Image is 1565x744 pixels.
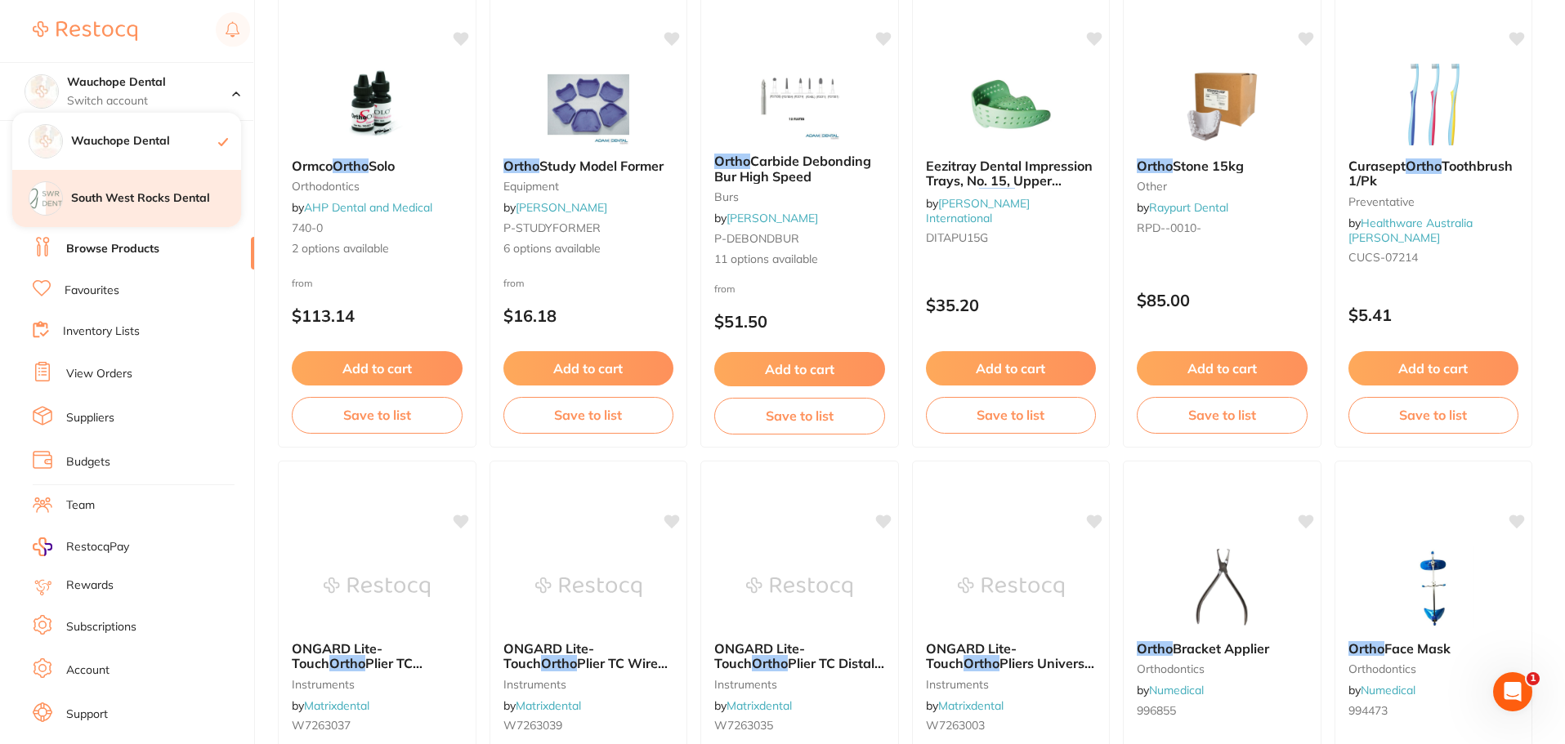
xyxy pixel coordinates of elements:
[979,188,1015,204] em: Ortho
[926,641,1097,671] b: ONGARD Lite-Touch Ortho Pliers Universal Serrated 16cm
[958,546,1064,628] img: ONGARD Lite-Touch Ortho Pliers Universal Serrated 16cm
[938,698,1004,713] a: Matrixdental
[714,153,750,169] em: Ortho
[1348,640,1384,657] em: Ortho
[324,546,430,628] img: ONGARD Lite-Touch Ortho Plier TC Ligature Cutter 12cm
[926,655,1096,686] span: Pliers Universal Serrated 16cm
[714,153,871,184] span: Carbide Debonding Bur High Speed
[746,546,852,628] img: ONGARD Lite-Touch Ortho Plier TC Distal End Cutter 12cm
[714,398,885,434] button: Save to list
[66,619,136,635] a: Subscriptions
[369,158,395,174] span: Solo
[503,221,601,235] span: P-STUDYFORMER
[292,158,333,174] span: Ormco
[1348,250,1418,265] span: CUCS-07214
[292,397,463,433] button: Save to list
[292,641,463,671] b: ONGARD Lite-Touch Ortho Plier TC Ligature Cutter 12cm
[1137,640,1173,657] em: Ortho
[1137,180,1308,193] small: other
[33,12,137,50] a: Restocq Logo
[503,158,674,173] b: Ortho Study Model Former
[1137,641,1308,656] b: Ortho Bracket Applier
[1348,158,1519,189] b: Curasept Ortho Toothbrush 1/Pk
[292,241,463,257] span: 2 options available
[25,75,58,108] img: Wauchope Dental
[539,158,664,174] span: Study Model Former
[66,410,114,426] a: Suppliers
[714,352,885,386] button: Add to cart
[1137,683,1204,697] span: by
[292,351,463,385] button: Add to cart
[714,641,885,671] b: ONGARD Lite-Touch Ortho Plier TC Distal End Cutter 12cm
[66,497,95,514] a: Team
[1348,703,1388,718] span: 994473
[516,200,607,215] a: [PERSON_NAME]
[958,64,1064,145] img: Eezitray Dental Impression Trays, No. 15, Upper Dentate, Ortho, Large, Green, Disposable, Recycla...
[503,158,539,174] em: Ortho
[714,231,799,246] span: P-DEBONDBUR
[292,655,424,686] span: Plier TC Ligature Cutter 12cm
[535,546,642,628] img: ONGARD Lite-Touch Ortho Plier TC Wire Cutter 15cm
[727,698,792,713] a: Matrixdental
[714,252,885,268] span: 11 options available
[1348,195,1519,208] small: Preventative
[714,640,805,671] span: ONGARD Lite-Touch
[1348,662,1519,675] small: orthodontics
[1527,672,1540,685] span: 1
[65,283,119,299] a: Favourites
[329,655,365,671] em: Ortho
[66,662,110,679] a: Account
[926,351,1097,385] button: Add to cart
[1361,683,1415,697] a: Numedical
[292,718,351,733] span: W7263037
[714,718,773,733] span: W7263035
[71,190,241,207] h4: South West Rocks Dental
[292,698,369,713] span: by
[66,577,114,594] a: Rewards
[1406,158,1442,174] em: Ortho
[63,323,140,340] a: Inventory Lists
[71,133,218,149] h4: Wauchope Dental
[926,230,988,245] span: DITAPU15G
[67,74,232,91] h4: Wauchope Dental
[67,93,232,109] p: Switch account
[292,158,463,173] b: Ormco Ortho Solo
[503,678,674,691] small: instruments
[1348,216,1473,245] a: Healthware Australia [PERSON_NAME]
[926,718,985,733] span: W7263003
[503,655,668,686] span: Plier TC Wire Cutter 15cm
[503,397,674,433] button: Save to list
[964,655,999,671] em: Ortho
[1173,640,1269,657] span: Bracket Applier
[926,196,1030,225] span: by
[503,277,525,289] span: from
[1348,641,1519,656] b: Ortho Face Mask
[1348,158,1406,174] span: Curasept
[1348,683,1415,697] span: by
[503,640,594,671] span: ONGARD Lite-Touch
[503,180,674,193] small: equipment
[66,706,108,723] a: Support
[1493,672,1532,711] iframe: Intercom live chat
[1348,397,1519,433] button: Save to list
[292,180,463,193] small: orthodontics
[503,718,562,733] span: W7263039
[535,64,642,145] img: Ortho Study Model Former
[1348,216,1473,245] span: by
[66,454,110,470] a: Budgets
[1169,546,1275,628] img: Ortho Bracket Applier
[714,154,885,184] b: Ortho Carbide Debonding Bur High Speed
[1137,703,1176,718] span: 996855
[503,241,674,257] span: 6 options available
[29,182,62,215] img: South West Rocks Dental
[29,125,62,158] img: Wauchope Dental
[1169,64,1275,145] img: Ortho Stone 15kg
[926,158,1097,189] b: Eezitray Dental Impression Trays, No. 15, Upper Dentate, Ortho, Large, Green, Disposable, Recycla...
[292,221,323,235] span: 740-0
[541,655,577,671] em: Ortho
[714,655,884,686] span: Plier TC Distal End Cutter 12cm
[66,366,132,382] a: View Orders
[66,241,159,257] a: Browse Products
[292,277,313,289] span: from
[714,698,792,713] span: by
